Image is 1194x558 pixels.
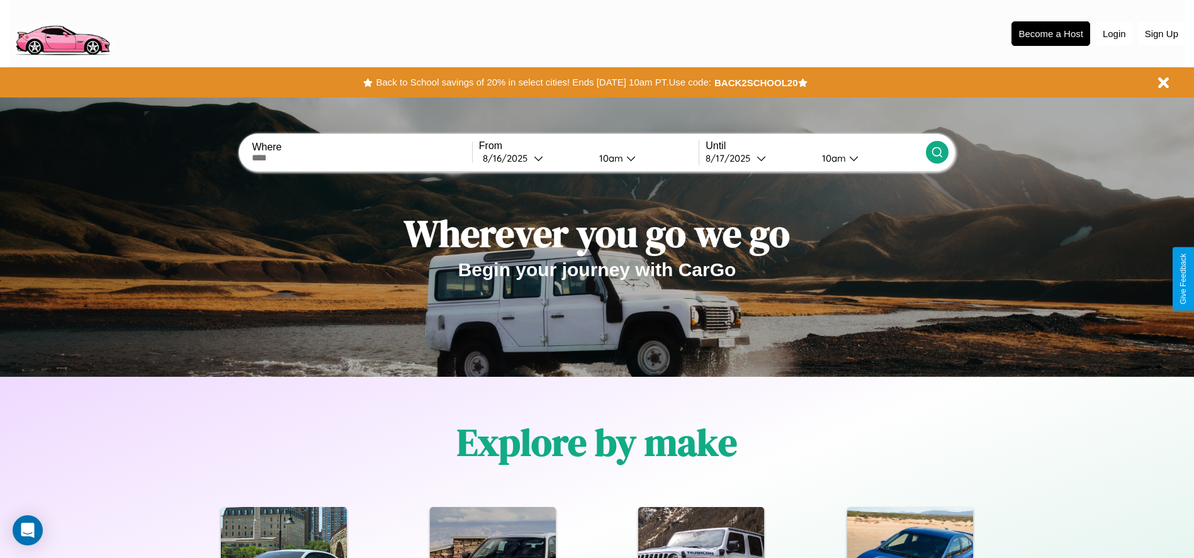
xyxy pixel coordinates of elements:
[589,152,699,165] button: 10am
[457,416,737,468] h1: Explore by make
[373,74,714,91] button: Back to School savings of 20% in select cities! Ends [DATE] 10am PT.Use code:
[816,152,849,164] div: 10am
[479,140,699,152] label: From
[593,152,626,164] div: 10am
[9,6,115,59] img: logo
[252,142,471,153] label: Where
[13,515,43,545] div: Open Intercom Messenger
[706,140,925,152] label: Until
[706,152,757,164] div: 8 / 17 / 2025
[1096,22,1132,45] button: Login
[714,77,798,88] b: BACK2SCHOOL20
[812,152,926,165] button: 10am
[1011,21,1090,46] button: Become a Host
[483,152,534,164] div: 8 / 16 / 2025
[479,152,589,165] button: 8/16/2025
[1179,254,1188,304] div: Give Feedback
[1139,22,1185,45] button: Sign Up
